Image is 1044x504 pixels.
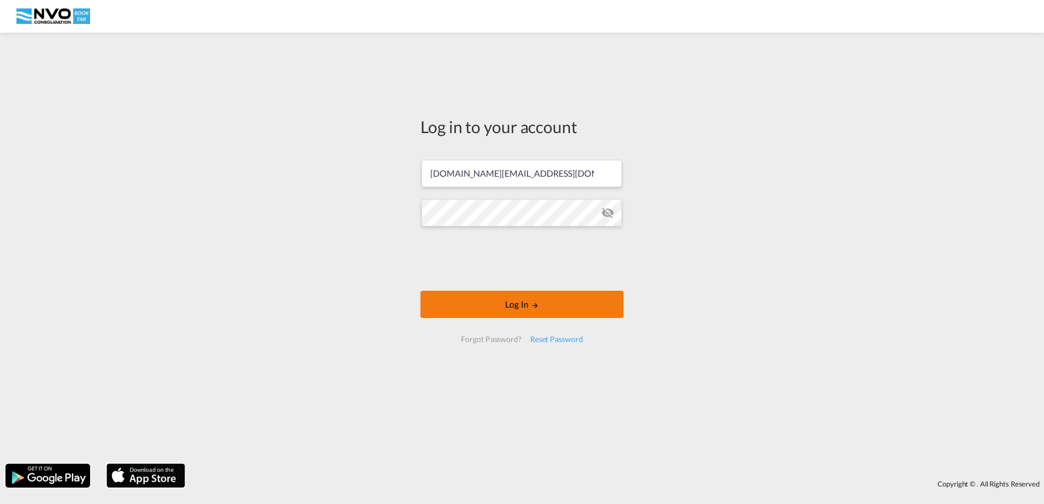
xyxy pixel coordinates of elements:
[4,463,91,489] img: google.png
[420,115,624,138] div: Log in to your account
[105,463,186,489] img: apple.png
[601,206,614,219] md-icon: icon-eye-off
[526,329,588,349] div: Reset Password
[439,237,605,280] iframe: reCAPTCHA
[456,329,525,349] div: Forgot Password?
[16,4,90,29] img: 4b9b2120ed7211ed8e74619dacac3222.png
[422,160,622,187] input: Enter email/phone number
[191,475,1044,493] div: Copyright © . All Rights Reserved
[420,291,624,318] button: LOGIN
